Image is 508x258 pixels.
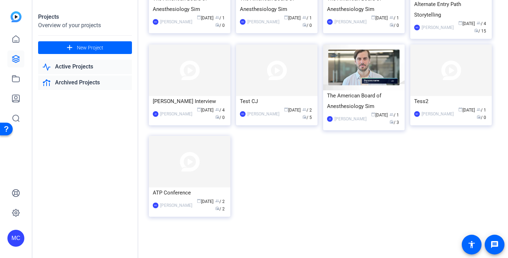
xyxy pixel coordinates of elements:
[284,108,301,113] span: [DATE]
[153,203,158,208] div: MS
[371,113,388,118] span: [DATE]
[302,16,312,20] span: / 1
[414,111,420,117] div: MC
[467,240,476,249] mat-icon: accessibility
[247,110,279,118] div: [PERSON_NAME]
[215,199,225,204] span: / 2
[197,107,201,112] span: calendar_today
[477,107,481,112] span: group
[389,112,394,116] span: group
[327,116,333,122] div: JR
[371,15,375,19] span: calendar_today
[65,43,74,52] mat-icon: add
[284,107,288,112] span: calendar_today
[38,21,132,30] div: Overview of your projects
[477,115,486,120] span: / 0
[197,199,201,203] span: calendar_today
[284,15,288,19] span: calendar_today
[477,108,486,113] span: / 1
[422,24,454,31] div: [PERSON_NAME]
[414,96,488,107] div: Tess2
[160,18,192,25] div: [PERSON_NAME]
[215,23,219,27] span: radio
[7,230,24,247] div: MC
[197,16,213,20] span: [DATE]
[215,199,219,203] span: group
[458,108,475,113] span: [DATE]
[302,23,312,28] span: / 0
[389,113,399,118] span: / 1
[153,111,158,117] div: JR
[215,23,225,28] span: / 0
[327,90,401,112] div: The American Board of Anesthesiology Sim
[240,111,246,117] div: MS
[458,107,462,112] span: calendar_today
[215,16,225,20] span: / 1
[240,96,314,107] div: Test CJ
[490,240,499,249] mat-icon: message
[458,21,462,25] span: calendar_today
[215,206,225,211] span: / 2
[477,21,486,26] span: / 4
[389,16,399,20] span: / 1
[302,108,312,113] span: / 2
[38,76,132,90] a: Archived Projects
[389,15,394,19] span: group
[477,115,481,119] span: radio
[389,120,394,124] span: radio
[38,60,132,74] a: Active Projects
[302,15,307,19] span: group
[371,112,375,116] span: calendar_today
[215,115,219,119] span: radio
[422,110,454,118] div: [PERSON_NAME]
[334,18,367,25] div: [PERSON_NAME]
[215,108,225,113] span: / 4
[215,107,219,112] span: group
[77,44,103,52] span: New Project
[302,23,307,27] span: radio
[11,11,22,22] img: blue-gradient.svg
[474,29,486,34] span: / 15
[153,96,226,107] div: [PERSON_NAME] Interview
[389,120,399,125] span: / 3
[389,23,399,28] span: / 0
[371,16,388,20] span: [DATE]
[302,107,307,112] span: group
[215,206,219,210] span: radio
[302,115,307,119] span: radio
[160,110,192,118] div: [PERSON_NAME]
[327,19,333,25] div: MS
[38,41,132,54] button: New Project
[284,16,301,20] span: [DATE]
[215,115,225,120] span: / 0
[215,15,219,19] span: group
[153,19,158,25] div: MS
[477,21,481,25] span: group
[197,15,201,19] span: calendar_today
[197,108,213,113] span: [DATE]
[247,18,279,25] div: [PERSON_NAME]
[414,25,420,30] div: MS
[389,23,394,27] span: radio
[197,199,213,204] span: [DATE]
[240,19,246,25] div: MS
[160,202,192,209] div: [PERSON_NAME]
[458,21,475,26] span: [DATE]
[334,115,367,122] div: [PERSON_NAME]
[302,115,312,120] span: / 5
[38,13,132,21] div: Projects
[474,28,478,32] span: radio
[153,187,226,198] div: ATP Conference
